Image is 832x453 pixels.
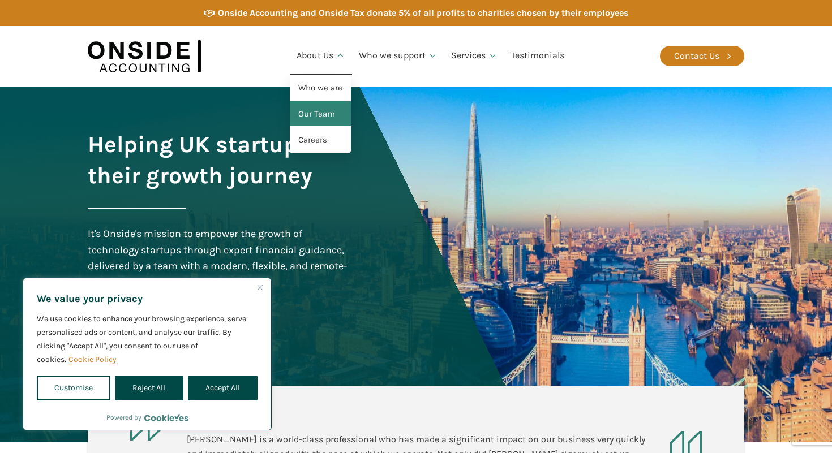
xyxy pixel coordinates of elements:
a: Visit CookieYes website [144,414,188,421]
p: We value your privacy [37,292,258,305]
a: Services [444,37,504,75]
a: Contact Us [660,46,744,66]
img: Close [258,285,263,290]
button: Reject All [115,376,183,400]
button: Close [253,281,267,294]
img: Onside Accounting [88,34,201,78]
a: Careers [290,127,351,153]
div: Contact Us [674,49,719,63]
div: It's Onside's mission to empower the growth of technology startups through expert financial guida... [88,226,350,291]
a: Cookie Policy [68,354,117,365]
div: We value your privacy [23,278,272,430]
a: Our Team [290,101,351,127]
a: Who we are [290,75,351,101]
div: Powered by [106,412,188,423]
a: Who we support [352,37,444,75]
h1: Helping UK startups on their growth journey [88,129,350,191]
a: Testimonials [504,37,571,75]
a: About Us [290,37,352,75]
div: Onside Accounting and Onside Tax donate 5% of all profits to charities chosen by their employees [218,6,628,20]
button: Customise [37,376,110,400]
button: Accept All [188,376,258,400]
p: We use cookies to enhance your browsing experience, serve personalised ads or content, and analys... [37,312,258,366]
